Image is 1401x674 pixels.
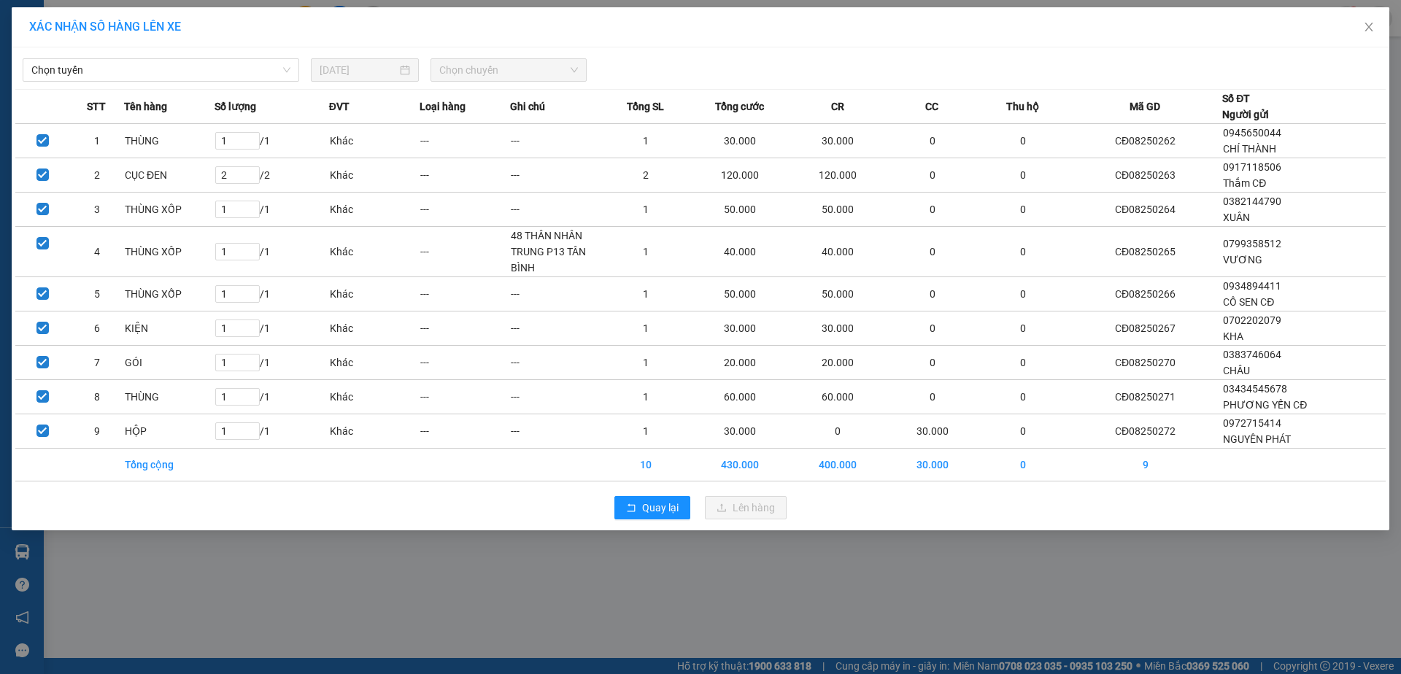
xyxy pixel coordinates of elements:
span: 0945650044 [1223,127,1281,139]
td: 0 [789,414,887,449]
td: --- [420,414,510,449]
td: --- [510,277,601,311]
td: 1 [601,227,691,277]
td: 120.000 [789,158,887,193]
span: VƯƠNG [1223,254,1262,266]
td: 20.000 [789,346,887,380]
td: Khác [329,227,420,277]
td: CĐ08250271 [1068,380,1222,414]
span: 0702202079 [1223,314,1281,326]
span: 0972715414 [1223,417,1281,429]
span: Tổng SL [627,98,664,115]
td: THÙNG [124,124,215,158]
span: KHA [1223,330,1243,342]
td: KIỆN [124,311,215,346]
td: 10 [601,449,691,481]
button: uploadLên hàng [705,496,787,519]
button: rollbackQuay lại [614,496,690,519]
td: CĐ08250265 [1068,227,1222,277]
td: 40.000 [691,227,789,277]
td: 30.000 [789,124,887,158]
td: 50.000 [691,193,789,227]
td: CĐ08250263 [1068,158,1222,193]
td: --- [510,311,601,346]
td: 9 [70,414,125,449]
td: 0 [978,449,1068,481]
td: 40.000 [789,227,887,277]
span: Chọn chuyến [439,59,578,81]
td: 0 [978,124,1068,158]
td: 120.000 [691,158,789,193]
span: Số lượng [215,98,256,115]
td: --- [510,414,601,449]
span: Ghi chú [510,98,545,115]
td: --- [420,158,510,193]
td: --- [420,311,510,346]
td: Khác [329,277,420,311]
span: Thắm CĐ [1223,177,1266,189]
span: ĐVT [329,98,350,115]
td: THÙNG XỐP [124,193,215,227]
td: Tổng cộng [124,449,215,481]
span: CC [925,98,938,115]
span: 0917118506 [1223,161,1281,173]
span: CÔ SEN CĐ [1223,296,1274,308]
td: 30.000 [691,414,789,449]
td: 1 [601,311,691,346]
td: 50.000 [691,277,789,311]
td: 8 [70,380,125,414]
span: STT [87,98,106,115]
td: CĐ08250267 [1068,311,1222,346]
td: / 1 [215,346,328,380]
span: rollback [626,503,636,514]
td: THÙNG XỐP [124,227,215,277]
td: / 1 [215,380,328,414]
span: CHÂU [1223,365,1250,376]
span: close [1363,21,1375,33]
span: Tên hàng [124,98,167,115]
td: 4 [70,227,125,277]
td: THÙNG [124,380,215,414]
td: --- [420,277,510,311]
td: / 1 [215,227,328,277]
td: --- [510,158,601,193]
td: 0 [887,380,978,414]
span: 0382144790 [1223,195,1281,207]
td: 430.000 [691,449,789,481]
td: 6 [70,311,125,346]
div: Số ĐT Người gửi [1222,90,1269,123]
td: 0 [978,227,1068,277]
span: 0383746064 [1223,349,1281,360]
span: Tổng cước [715,98,764,115]
td: 30.000 [789,311,887,346]
td: 50.000 [789,193,887,227]
td: 0 [978,380,1068,414]
td: Khác [329,193,420,227]
td: 0 [887,193,978,227]
td: --- [510,124,601,158]
td: / 1 [215,311,328,346]
td: 2 [601,158,691,193]
td: 0 [978,193,1068,227]
td: --- [510,346,601,380]
td: 20.000 [691,346,789,380]
td: Khác [329,346,420,380]
td: 30.000 [691,124,789,158]
td: 0 [887,346,978,380]
span: Loại hàng [420,98,466,115]
td: 2 [70,158,125,193]
td: 9 [1068,449,1222,481]
td: 30.000 [691,311,789,346]
td: Khác [329,414,420,449]
span: CHÍ THÀNH [1223,143,1276,155]
td: 3 [70,193,125,227]
td: CĐ08250262 [1068,124,1222,158]
td: / 1 [215,124,328,158]
td: THÙNG XỐP [124,277,215,311]
td: CĐ08250270 [1068,346,1222,380]
span: 0799358512 [1223,238,1281,249]
td: 1 [601,193,691,227]
td: 0 [887,124,978,158]
td: 1 [601,124,691,158]
span: XUÂN [1223,212,1250,223]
